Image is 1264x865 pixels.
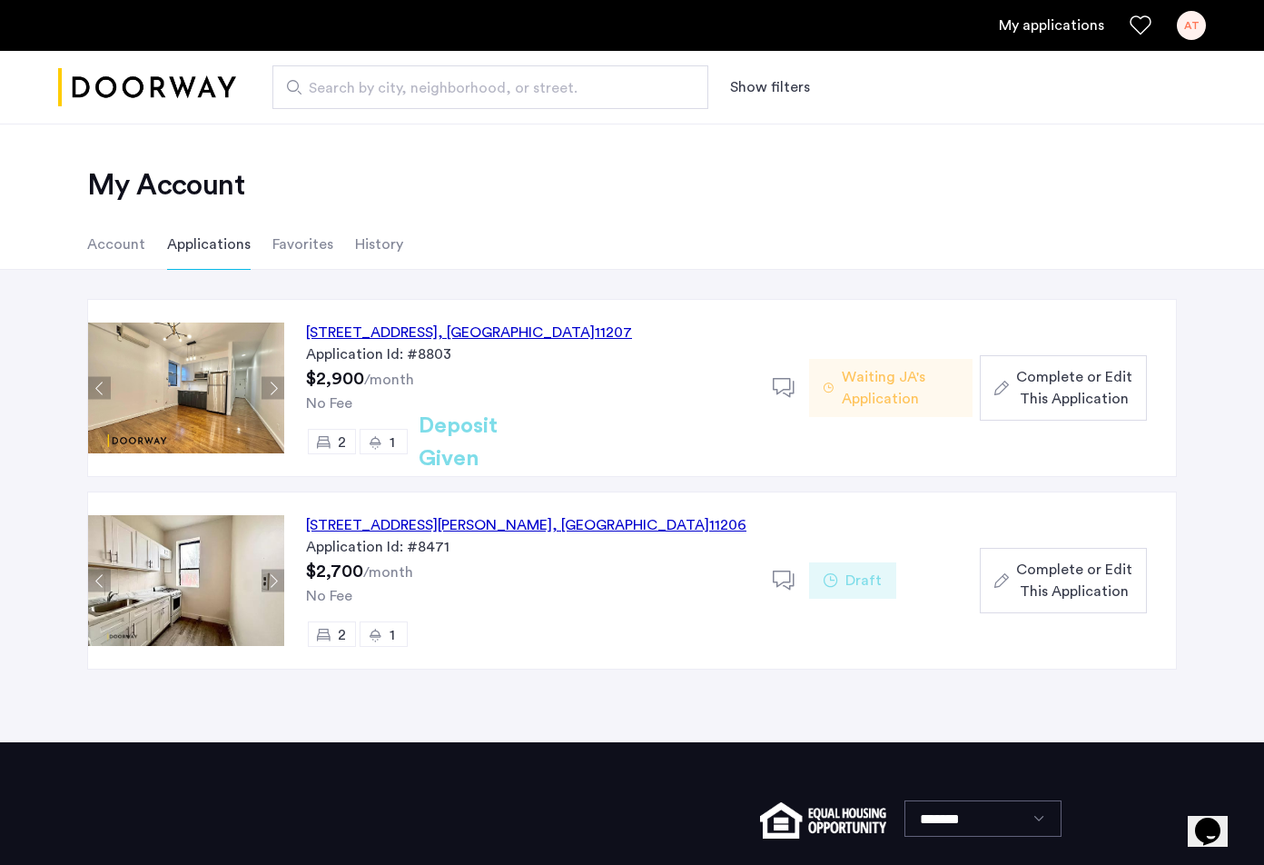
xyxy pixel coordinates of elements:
a: Cazamio logo [58,54,236,122]
sub: /month [363,565,413,580]
li: Applications [167,219,251,270]
button: Next apartment [262,570,284,592]
span: 2 [338,628,346,642]
sub: /month [364,373,414,387]
span: , [GEOGRAPHIC_DATA] [438,325,595,340]
span: Waiting JA's Application [842,366,958,410]
button: button [980,355,1147,421]
div: Application Id: #8803 [306,343,751,365]
li: History [355,219,403,270]
span: No Fee [306,589,352,603]
div: [STREET_ADDRESS] 11207 [306,322,632,343]
button: Show or hide filters [730,76,810,98]
img: Apartment photo [88,515,284,646]
h2: My Account [87,167,1177,204]
button: button [980,548,1147,613]
span: Complete or Edit This Application [1016,559,1132,602]
span: $2,700 [306,562,363,581]
a: Favorites [1130,15,1151,36]
select: Language select [904,800,1062,837]
img: Apartment photo [88,323,284,453]
button: Next apartment [262,377,284,400]
img: logo [58,54,236,122]
li: Favorites [272,219,333,270]
span: 2 [338,435,346,450]
li: Account [87,219,145,270]
a: My application [999,15,1104,36]
span: Search by city, neighborhood, or street. [309,77,657,99]
span: No Fee [306,396,352,411]
span: $2,900 [306,370,364,388]
h2: Deposit Given [419,410,563,475]
span: , [GEOGRAPHIC_DATA] [552,518,709,532]
div: Application Id: #8471 [306,536,751,558]
div: AT [1177,11,1206,40]
span: Draft [845,570,882,592]
iframe: chat widget [1188,792,1246,847]
span: 1 [390,435,395,450]
div: [STREET_ADDRESS][PERSON_NAME] 11206 [306,514,746,536]
span: Complete or Edit This Application [1016,366,1132,410]
button: Previous apartment [88,377,111,400]
input: Apartment Search [272,65,708,109]
img: equal-housing.png [760,802,886,839]
button: Previous apartment [88,570,111,592]
span: 1 [390,628,395,642]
